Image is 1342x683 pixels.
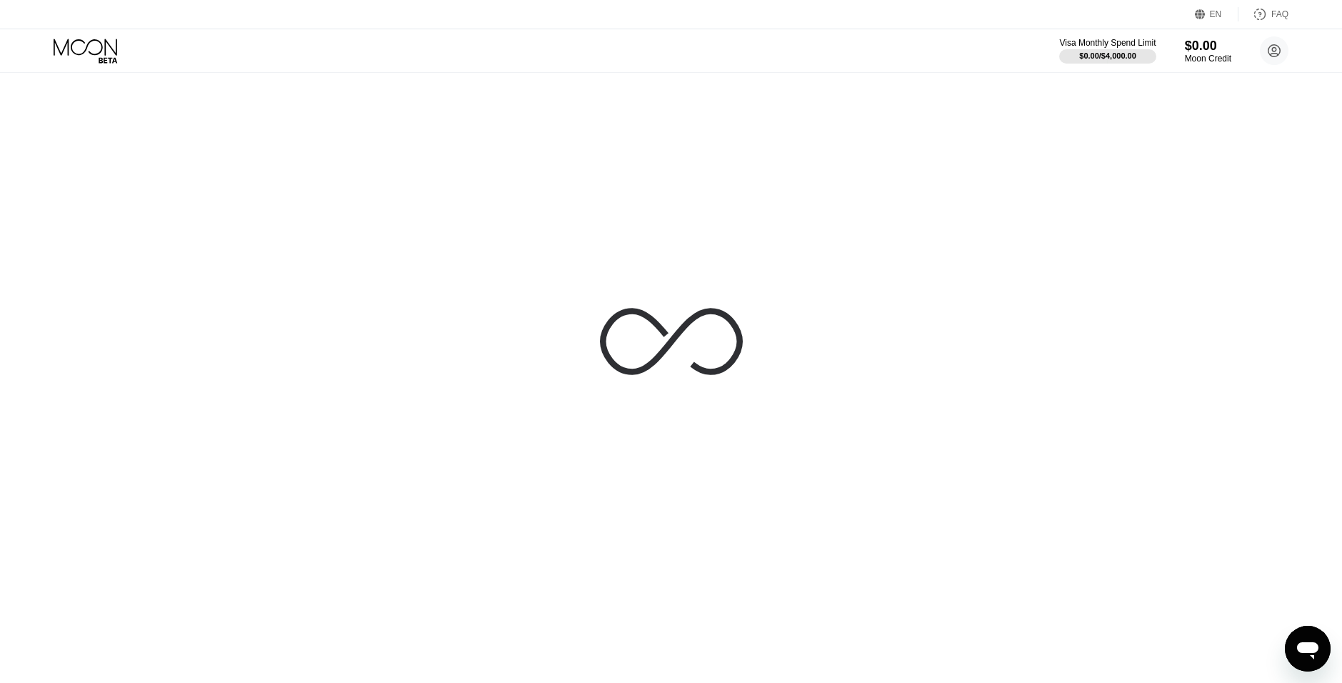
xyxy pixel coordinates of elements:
div: FAQ [1238,7,1288,21]
div: Moon Credit [1185,54,1231,64]
div: Visa Monthly Spend Limit [1059,38,1156,48]
div: $0.00 / $4,000.00 [1079,51,1136,60]
div: FAQ [1271,9,1288,19]
iframe: Button to launch messaging window [1285,626,1331,672]
div: $0.00Moon Credit [1185,39,1231,64]
div: Visa Monthly Spend Limit$0.00/$4,000.00 [1059,38,1156,64]
div: $0.00 [1185,39,1231,54]
div: EN [1210,9,1222,19]
div: EN [1195,7,1238,21]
